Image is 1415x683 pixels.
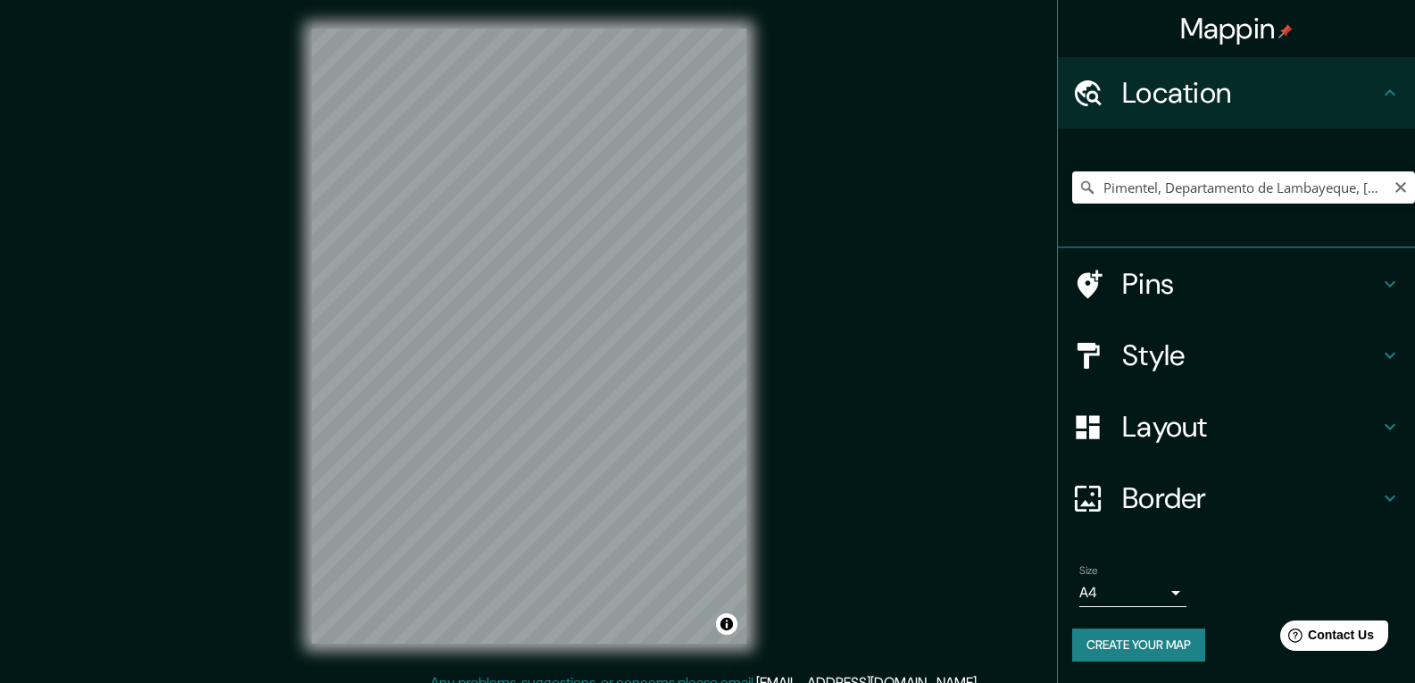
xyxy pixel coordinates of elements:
[1058,248,1415,320] div: Pins
[1180,11,1294,46] h4: Mappin
[1122,337,1379,373] h4: Style
[716,613,737,635] button: Toggle attribution
[1058,391,1415,462] div: Layout
[1122,266,1379,302] h4: Pins
[1256,613,1395,663] iframe: Help widget launcher
[312,29,746,644] canvas: Map
[1058,57,1415,129] div: Location
[1058,462,1415,534] div: Border
[1079,563,1098,579] label: Size
[1058,320,1415,391] div: Style
[1072,171,1415,204] input: Pick your city or area
[1122,75,1379,111] h4: Location
[1079,579,1186,607] div: A4
[1278,24,1293,38] img: pin-icon.png
[1394,178,1408,195] button: Clear
[1072,629,1205,662] button: Create your map
[1122,409,1379,445] h4: Layout
[1122,480,1379,516] h4: Border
